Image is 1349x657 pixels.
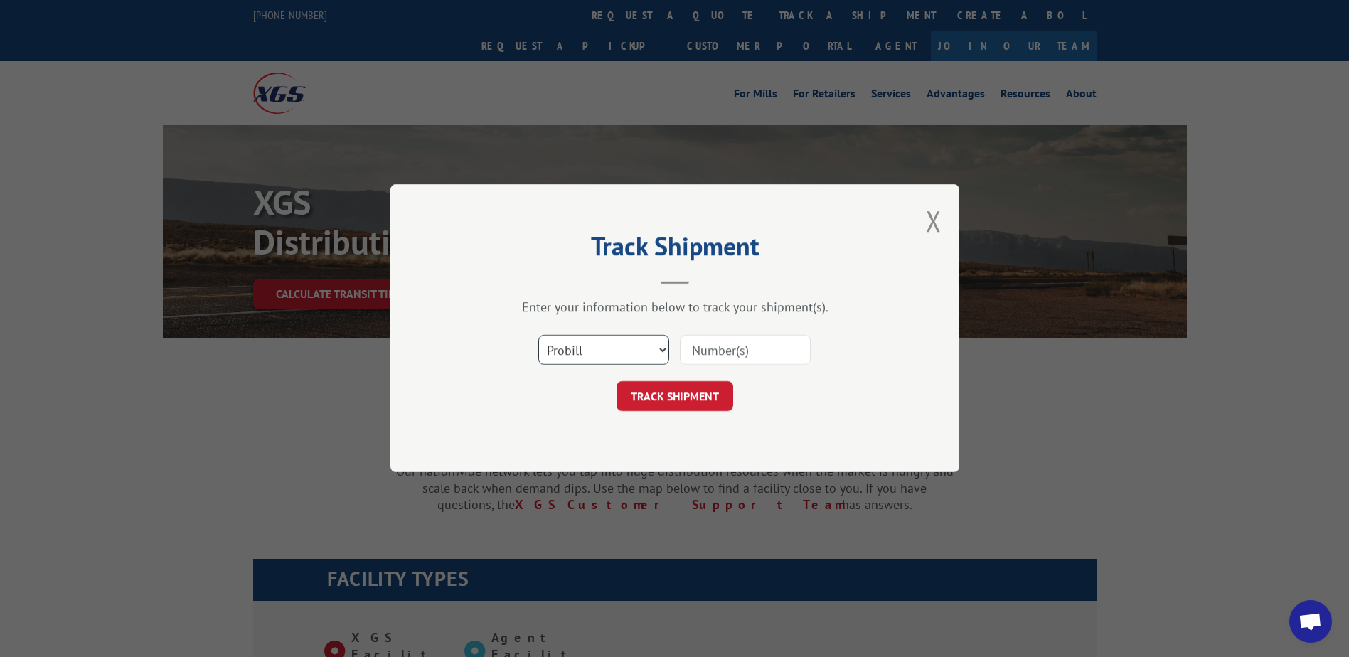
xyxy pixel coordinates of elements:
[1289,600,1332,643] a: Open chat
[617,382,733,412] button: TRACK SHIPMENT
[462,299,888,316] div: Enter your information below to track your shipment(s).
[462,236,888,263] h2: Track Shipment
[680,336,811,365] input: Number(s)
[926,202,942,240] button: Close modal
